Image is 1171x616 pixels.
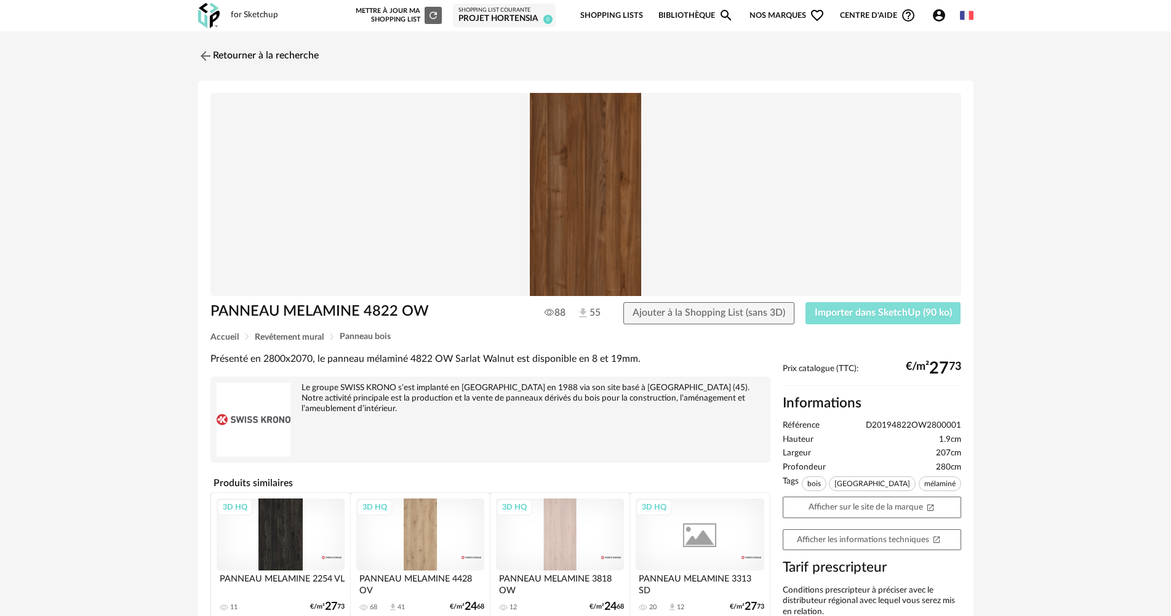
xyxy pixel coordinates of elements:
div: PANNEAU MELAMINE 3818 OW [496,570,624,595]
span: 280cm [936,462,961,473]
span: Largeur [783,448,811,459]
div: 12 [510,603,517,612]
div: Projet Hortensia [458,14,550,25]
a: Shopping List courante Projet Hortensia 0 [458,7,550,25]
span: Open In New icon [932,535,941,543]
h4: Produits similaires [210,474,770,492]
div: Breadcrumb [210,332,961,342]
div: Prix catalogue (TTC): [783,364,961,386]
span: Accueil [210,333,239,342]
span: 27 [745,602,757,611]
div: 3D HQ [357,499,393,515]
div: €/m² 68 [450,602,484,611]
span: [GEOGRAPHIC_DATA] [829,476,916,491]
span: Download icon [388,602,398,612]
div: for Sketchup [231,10,278,21]
span: Revêtement mural [255,333,324,342]
div: 68 [370,603,377,612]
span: Magnify icon [719,8,733,23]
a: Retourner à la recherche [198,42,319,70]
div: PANNEAU MELAMINE 2254 VL [217,570,345,595]
button: Ajouter à la Shopping List (sans 3D) [623,302,794,324]
div: 20 [649,603,657,612]
span: Référence [783,420,820,431]
div: 3D HQ [636,499,672,515]
span: Refresh icon [428,12,439,18]
div: Shopping List courante [458,7,550,14]
span: Account Circle icon [932,8,952,23]
span: 88 [545,306,566,319]
span: Hauteur [783,434,813,446]
span: Panneau bois [340,332,391,341]
a: Afficher sur le site de la marqueOpen In New icon [783,497,961,518]
div: 3D HQ [217,499,253,515]
div: 3D HQ [497,499,532,515]
h1: PANNEAU MELAMINE 4822 OW [210,302,516,321]
div: PANNEAU MELAMINE 3313 SD [636,570,764,595]
span: Afficher les informations techniques [797,535,941,544]
span: Centre d'aideHelp Circle Outline icon [840,8,916,23]
a: BibliothèqueMagnify icon [658,1,733,30]
span: Ajouter à la Shopping List (sans 3D) [633,308,785,318]
span: 207cm [936,448,961,459]
span: Tags [783,476,799,494]
span: Heart Outline icon [810,8,825,23]
div: 12 [677,603,684,612]
span: Help Circle Outline icon [901,8,916,23]
span: 0 [543,15,553,24]
a: Shopping Lists [580,1,643,30]
img: brand logo [217,383,290,457]
span: Download icon [668,602,677,612]
img: Téléchargements [577,306,589,319]
span: 24 [604,602,617,611]
div: 41 [398,603,405,612]
span: Profondeur [783,462,826,473]
div: Le groupe SWISS KRONO s’est implanté en [GEOGRAPHIC_DATA] en 1988 via son site basé à [GEOGRAPHIC... [217,383,764,414]
div: Mettre à jour ma Shopping List [353,7,442,24]
a: Afficher les informations techniquesOpen In New icon [783,529,961,551]
span: mélaminé [919,476,961,491]
button: Importer dans SketchUp (90 ko) [805,302,961,324]
span: 27 [325,602,337,611]
div: PANNEAU MELAMINE 4428 OV [356,570,484,595]
img: svg+xml;base64,PHN2ZyB3aWR0aD0iMjQiIGhlaWdodD0iMjQiIHZpZXdCb3g9IjAgMCAyNCAyNCIgZmlsbD0ibm9uZSIgeG... [198,49,213,63]
img: OXP [198,3,220,28]
span: Nos marques [749,1,825,30]
span: bois [802,476,826,491]
span: Importer dans SketchUp (90 ko) [815,308,952,318]
div: Présenté en 2800x2070, le panneau mélaminé 4822 OW Sarlat Walnut est disponible en 8 et 19mm. [210,353,770,366]
img: fr [960,9,973,22]
div: €/m² 73 [730,602,764,611]
span: D20194822OW2800001 [866,420,961,431]
span: Open In New icon [926,502,935,511]
div: €/m² 73 [310,602,345,611]
span: Account Circle icon [932,8,946,23]
div: 11 [230,603,238,612]
div: €/m² 68 [589,602,624,611]
div: €/m² 73 [906,364,961,374]
span: 27 [929,364,949,374]
span: 55 [577,306,601,320]
span: 1.9cm [939,434,961,446]
img: Product pack shot [210,93,961,296]
span: 24 [465,602,477,611]
h2: Informations [783,394,961,412]
h3: Tarif prescripteur [783,559,961,577]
